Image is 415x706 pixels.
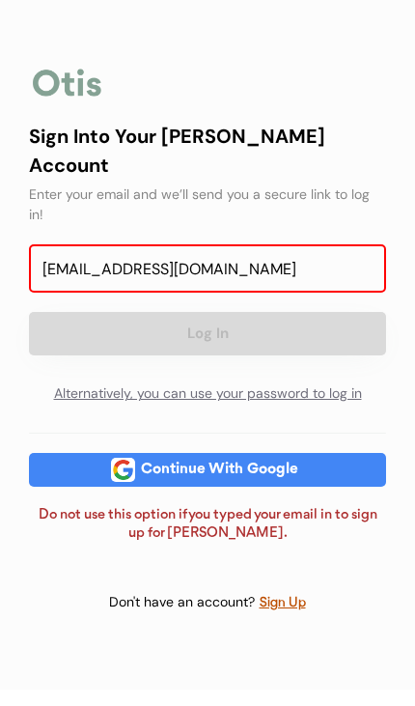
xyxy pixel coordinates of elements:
[29,138,386,196] div: Sign Into Your [PERSON_NAME] Account
[29,328,386,372] button: Log In
[29,522,386,560] div: Do not use this option if you typed your email in to sign up for [PERSON_NAME].
[29,261,386,309] input: Email Address
[29,391,386,430] div: Alternatively, you can use your password to log in
[109,609,259,629] div: Don't have an account?
[135,479,304,494] div: Continue With Google
[29,201,386,241] div: Enter your email and we’ll send you a secure link to log in!
[259,608,307,631] div: Sign Up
